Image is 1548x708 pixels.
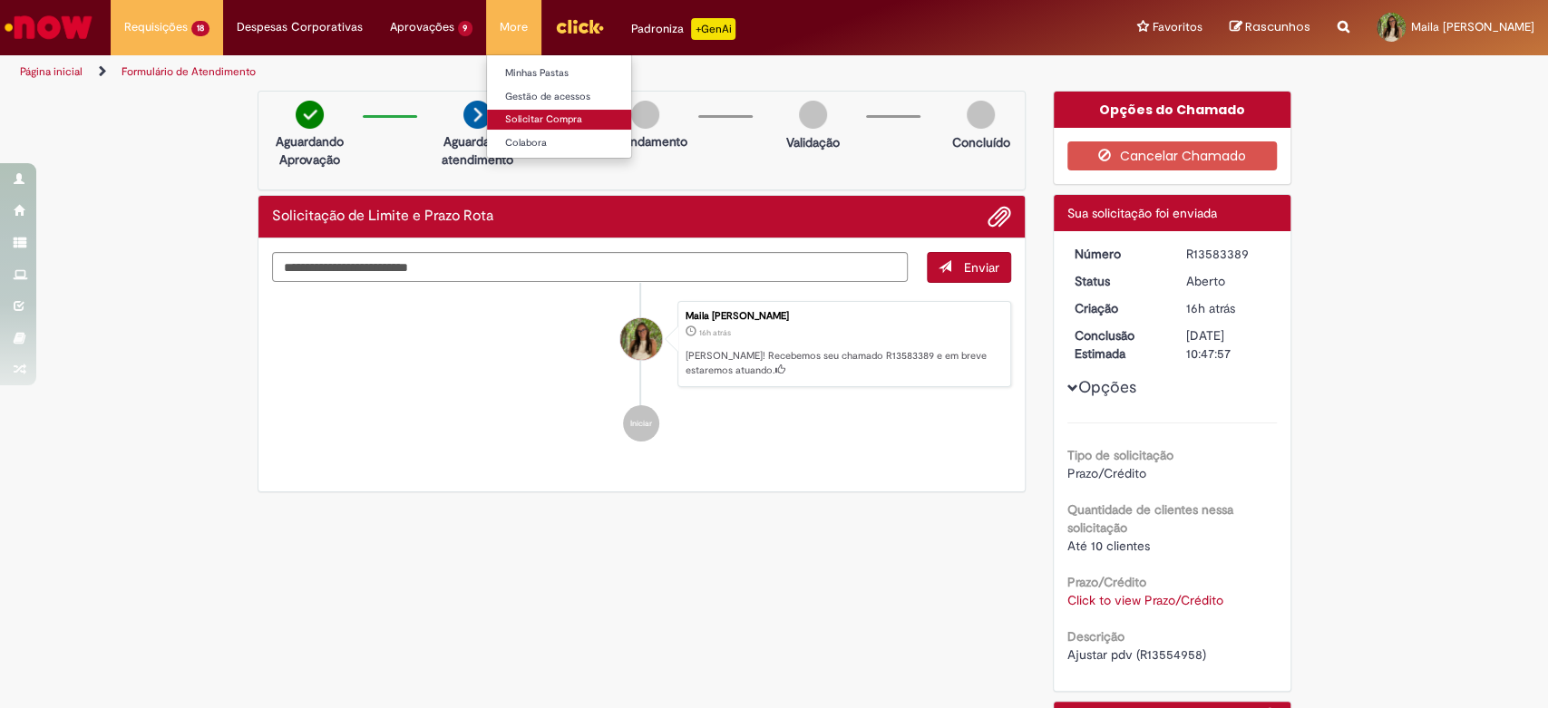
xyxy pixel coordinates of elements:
span: Maila [PERSON_NAME] [1411,19,1534,34]
span: 18 [191,21,209,36]
time: 30/09/2025 17:47:48 [699,327,731,338]
button: Cancelar Chamado [1067,141,1277,170]
a: Formulário de Atendimento [122,64,256,79]
span: Até 10 clientes [1067,538,1150,554]
ul: Trilhas de página [14,55,1018,89]
span: 9 [458,21,473,36]
p: Em andamento [602,132,687,150]
span: Requisições [124,18,188,36]
a: Página inicial [20,64,83,79]
img: img-circle-grey.png [967,101,995,129]
b: Tipo de solicitação [1067,447,1173,463]
dt: Status [1061,272,1173,290]
p: +GenAi [691,18,735,40]
span: Ajustar pdv (R13554958) [1067,646,1206,663]
img: img-circle-grey.png [631,101,659,129]
span: Rascunhos [1245,18,1310,35]
img: click_logo_yellow_360x200.png [555,13,604,40]
ul: More [486,54,632,159]
div: R13583389 [1186,245,1271,263]
div: Aberto [1186,272,1271,290]
span: More [500,18,528,36]
b: Prazo/Crédito [1067,574,1146,590]
p: [PERSON_NAME]! Recebemos seu chamado R13583389 e em breve estaremos atuando. [686,349,1001,377]
a: Rascunhos [1230,19,1310,36]
div: 30/09/2025 17:47:48 [1186,299,1271,317]
span: 16h atrás [1186,300,1235,316]
dt: Criação [1061,299,1173,317]
span: Prazo/Crédito [1067,465,1146,481]
b: Quantidade de clientes nessa solicitação [1067,501,1233,536]
span: 16h atrás [699,327,731,338]
textarea: Digite sua mensagem aqui... [272,252,909,283]
a: Colabora [487,133,686,153]
div: Opções do Chamado [1054,92,1290,128]
p: Validação [786,133,840,151]
div: Maila Melissa De Oliveira [620,318,662,360]
img: arrow-next.png [463,101,492,129]
div: Padroniza [631,18,735,40]
h2: Solicitação de Limite e Prazo Rota Histórico de tíquete [272,209,493,225]
dt: Número [1061,245,1173,263]
ul: Histórico de tíquete [272,283,1012,461]
span: Despesas Corporativas [237,18,363,36]
div: Maila [PERSON_NAME] [686,311,1001,322]
time: 30/09/2025 17:47:48 [1186,300,1235,316]
img: check-circle-green.png [296,101,324,129]
li: Maila Melissa De Oliveira [272,301,1012,388]
img: ServiceNow [2,9,95,45]
button: Adicionar anexos [988,205,1011,228]
span: Favoritos [1153,18,1202,36]
p: Aguardando atendimento [433,132,521,169]
a: Gestão de acessos [487,87,686,107]
button: Enviar [927,252,1011,283]
span: Enviar [964,259,999,276]
p: Concluído [951,133,1009,151]
span: Sua solicitação foi enviada [1067,205,1217,221]
img: img-circle-grey.png [799,101,827,129]
b: Descrição [1067,628,1124,645]
span: Aprovações [390,18,454,36]
dt: Conclusão Estimada [1061,326,1173,363]
div: [DATE] 10:47:57 [1186,326,1271,363]
a: Click to view Prazo/Crédito [1067,592,1223,608]
p: Aguardando Aprovação [266,132,354,169]
a: Solicitar Compra [487,110,686,130]
a: Minhas Pastas [487,63,686,83]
